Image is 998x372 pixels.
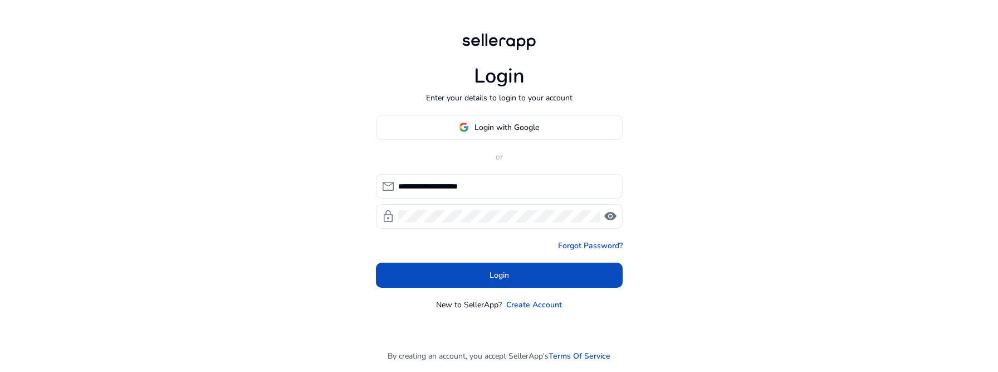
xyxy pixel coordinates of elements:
[426,92,573,104] p: Enter your details to login to your account
[459,122,469,132] img: google-logo.svg
[490,269,509,281] span: Login
[506,299,562,311] a: Create Account
[381,180,395,193] span: mail
[558,240,623,252] a: Forgot Password?
[549,350,610,362] a: Terms Of Service
[376,151,623,163] p: or
[376,263,623,288] button: Login
[376,115,623,140] button: Login with Google
[474,64,525,88] h1: Login
[604,210,617,223] span: visibility
[381,210,395,223] span: lock
[436,299,502,311] p: New to SellerApp?
[474,122,539,133] span: Login with Google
